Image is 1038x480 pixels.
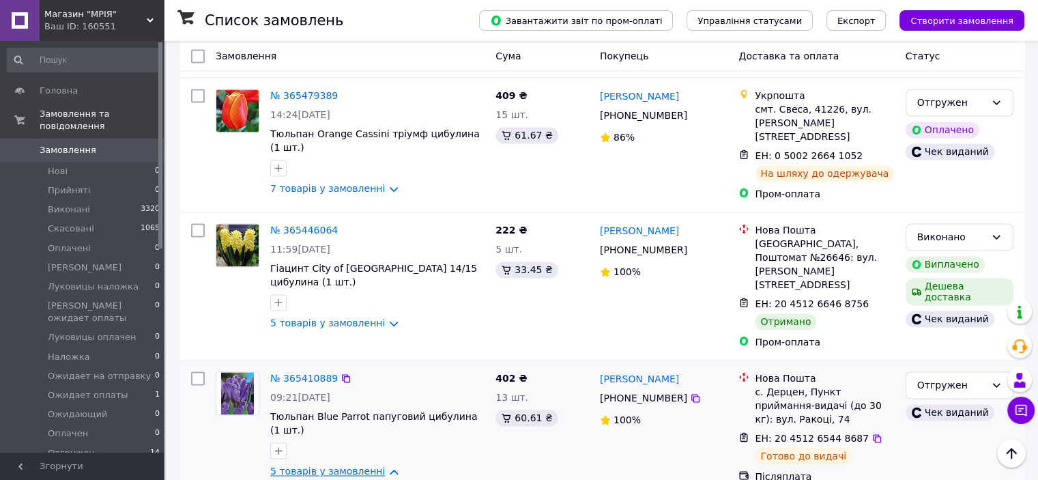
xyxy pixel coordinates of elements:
span: 13 шт. [495,392,528,403]
span: Тюльпан Orange Cassini тріумф цибулина (1 шт.) [270,128,480,153]
img: Фото товару [216,224,259,266]
span: 14:24[DATE] [270,109,330,120]
span: 11:59[DATE] [270,244,330,255]
div: Чек виданий [906,143,994,160]
span: Ожидающий [48,408,107,421]
div: 33.45 ₴ [495,262,558,278]
span: Ожидает на отправку [48,370,151,382]
h1: Список замовлень [205,12,343,29]
span: Управління статусами [697,16,802,26]
span: [PERSON_NAME] ожидает оплаты [48,300,155,324]
a: № 365446064 [270,225,338,236]
a: Фото товару [216,371,259,415]
div: Нова Пошта [755,223,894,237]
span: [PERSON_NAME] [48,262,121,274]
span: 0 [155,331,160,343]
span: Експорт [837,16,876,26]
span: Луковицы оплачен [48,331,136,343]
span: Луковицы наложка [48,281,139,293]
span: 1 [155,389,160,401]
div: Оплачено [906,122,979,138]
input: Пошук [7,48,161,72]
span: Замовлення [216,51,276,61]
a: 5 товарів у замовленні [270,317,385,328]
span: Замовлення та повідомлення [40,108,164,132]
span: Доставка та оплата [738,51,839,61]
div: Пром-оплата [755,187,894,201]
div: Чек виданий [906,404,994,421]
span: Магазин "МРІЯ" [44,8,147,20]
div: Виконано [917,229,985,244]
button: Чат з покупцем [1007,397,1035,424]
a: Фото товару [216,223,259,267]
span: Статус [906,51,940,61]
a: [PERSON_NAME] [600,372,679,386]
a: № 365479389 [270,90,338,101]
div: Виплачено [906,256,985,272]
a: 5 товарів у замовленні [270,466,385,477]
span: 0 [155,427,160,440]
span: 222 ₴ [495,225,527,236]
div: Отгружен [917,95,985,110]
button: Створити замовлення [899,10,1024,31]
span: Покупець [600,51,648,61]
span: Створити замовлення [910,16,1013,26]
span: 0 [155,242,160,255]
span: 86% [614,132,635,143]
span: ЕН: 20 4512 6646 8756 [755,298,869,309]
button: Завантажити звіт по пром-оплаті [479,10,673,31]
div: смт. Свеса, 41226, вул. [PERSON_NAME][STREET_ADDRESS] [755,102,894,143]
div: Дешева доставка [906,278,1013,305]
span: 0 [155,262,160,274]
span: 0 [155,165,160,178]
span: Нові [48,165,68,178]
button: Експорт [826,10,886,31]
span: ЕН: 20 4512 6544 8687 [755,433,869,444]
span: ЕН: 0 5002 2664 1052 [755,150,863,161]
span: 0 [155,281,160,293]
span: 409 ₴ [495,90,527,101]
a: Фото товару [216,89,259,132]
span: 0 [155,351,160,363]
span: [PHONE_NUMBER] [600,110,687,121]
span: Гіацинт City of [GEOGRAPHIC_DATA] 14/15 цибулина (1 шт.) [270,263,477,287]
a: Створити замовлення [886,14,1024,25]
div: 60.61 ₴ [495,410,558,426]
a: Тюльпан Blue Parrot папуговий цибулина (1 шт.) [270,411,477,436]
span: Наложка [48,351,90,363]
span: Замовлення [40,144,96,156]
span: Прийняті [48,184,90,197]
a: 15 товарів у замовленні [270,48,391,59]
span: 09:21[DATE] [270,392,330,403]
div: На шляху до одержувача [755,165,894,182]
span: 5 шт. [495,244,522,255]
span: Cума [495,51,521,61]
span: 1065 [141,223,160,235]
span: Оплачен [48,427,88,440]
span: Ожидает оплаты [48,389,128,401]
span: Завантажити звіт по пром-оплаті [490,14,662,27]
span: Скасовані [48,223,94,235]
div: Пром-оплата [755,335,894,349]
button: Управління статусами [687,10,813,31]
span: 100% [614,414,641,425]
span: 3320 [141,203,160,216]
a: 7 товарів у замовленні [270,183,385,194]
div: 61.67 ₴ [495,127,558,143]
span: 14 [150,447,160,460]
div: Отримано [755,313,816,330]
div: Готово до видачі [755,448,852,464]
span: 0 [155,184,160,197]
span: Отгружен [48,447,95,460]
div: Чек виданий [906,311,994,327]
span: [PHONE_NUMBER] [600,244,687,255]
div: Нова Пошта [755,371,894,385]
div: Отгружен [917,378,985,393]
a: № 365410889 [270,373,338,384]
span: [PHONE_NUMBER] [600,393,687,404]
span: Оплачені [48,242,91,255]
span: 0 [155,300,160,324]
div: [GEOGRAPHIC_DATA], Поштомат №26646: вул. [PERSON_NAME][STREET_ADDRESS] [755,237,894,292]
span: 402 ₴ [495,373,527,384]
